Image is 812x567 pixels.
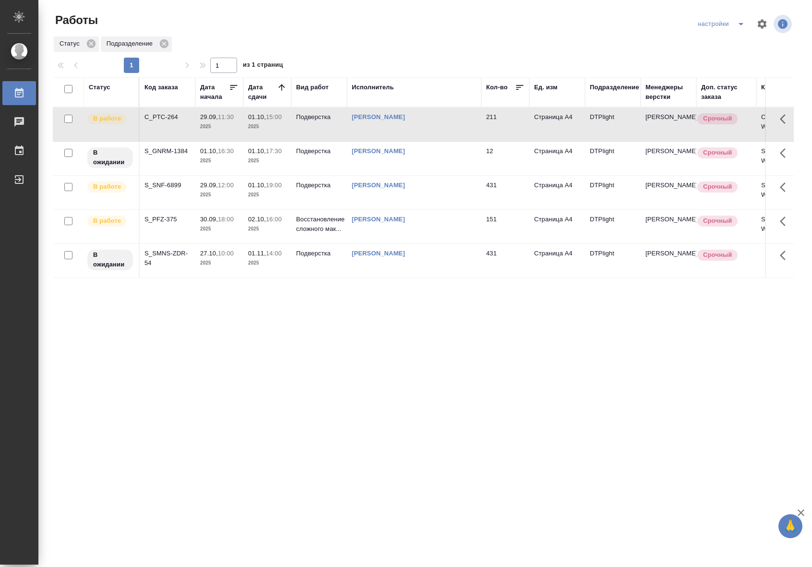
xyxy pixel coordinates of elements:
[296,249,342,258] p: Подверстка
[486,83,508,92] div: Кол-во
[296,146,342,156] p: Подверстка
[782,516,799,536] span: 🙏
[756,210,812,243] td: S_PFZ-375-WK-008
[248,147,266,155] p: 01.10,
[774,142,797,165] button: Здесь прячутся важные кнопки
[774,244,797,267] button: Здесь прячутся важные кнопки
[218,113,234,121] p: 11:30
[248,181,266,189] p: 01.10,
[756,108,812,141] td: C_PTC-264-WK-041
[774,15,794,33] span: Посмотреть информацию
[266,147,282,155] p: 17:30
[352,113,405,121] a: [PERSON_NAME]
[144,83,178,92] div: Код заказа
[703,182,732,192] p: Срочный
[248,216,266,223] p: 02.10,
[200,224,239,234] p: 2025
[93,250,127,269] p: В ожидании
[585,142,641,175] td: DTPlight
[645,83,692,102] div: Менеджеры верстки
[200,122,239,132] p: 2025
[144,181,191,190] div: S_SNF-6899
[585,108,641,141] td: DTPlight
[529,108,585,141] td: Страница А4
[93,182,121,192] p: В работе
[144,215,191,224] div: S_PFZ-375
[529,176,585,209] td: Страница А4
[774,176,797,199] button: Здесь прячутся важные кнопки
[751,12,774,36] span: Настроить таблицу
[101,36,172,52] div: Подразделение
[645,112,692,122] p: [PERSON_NAME]
[645,215,692,224] p: [PERSON_NAME]
[529,142,585,175] td: Страница А4
[200,147,218,155] p: 01.10,
[534,83,558,92] div: Ед. изм
[703,216,732,226] p: Срочный
[200,83,229,102] div: Дата начала
[529,244,585,277] td: Страница А4
[86,146,134,169] div: Исполнитель назначен, приступать к работе пока рано
[352,181,405,189] a: [PERSON_NAME]
[248,190,287,200] p: 2025
[695,16,751,32] div: split button
[701,83,752,102] div: Доп. статус заказа
[585,244,641,277] td: DTPlight
[585,176,641,209] td: DTPlight
[774,210,797,233] button: Здесь прячутся важные кнопки
[481,142,529,175] td: 12
[218,181,234,189] p: 12:00
[107,39,156,48] p: Подразделение
[248,113,266,121] p: 01.10,
[86,181,134,193] div: Исполнитель выполняет работу
[200,156,239,166] p: 2025
[53,12,98,28] span: Работы
[200,258,239,268] p: 2025
[703,250,732,260] p: Срочный
[93,216,121,226] p: В работе
[248,122,287,132] p: 2025
[774,108,797,131] button: Здесь прячутся важные кнопки
[481,244,529,277] td: 431
[703,148,732,157] p: Срочный
[296,181,342,190] p: Подверстка
[266,216,282,223] p: 16:00
[296,112,342,122] p: Подверстка
[778,514,802,538] button: 🙏
[60,39,83,48] p: Статус
[144,112,191,122] div: C_PTC-264
[703,114,732,123] p: Срочный
[266,113,282,121] p: 15:00
[93,148,127,167] p: В ожидании
[248,258,287,268] p: 2025
[352,83,394,92] div: Исполнитель
[590,83,639,92] div: Подразделение
[89,83,110,92] div: Статус
[266,181,282,189] p: 19:00
[585,210,641,243] td: DTPlight
[756,142,812,175] td: S_GNRM-1384-WK-007
[86,215,134,228] div: Исполнитель выполняет работу
[200,216,218,223] p: 30.09,
[352,250,405,257] a: [PERSON_NAME]
[756,176,812,209] td: S_SNF-6899-WK-015
[645,146,692,156] p: [PERSON_NAME]
[200,190,239,200] p: 2025
[481,108,529,141] td: 211
[248,83,277,102] div: Дата сдачи
[93,114,121,123] p: В работе
[200,181,218,189] p: 29.09,
[248,156,287,166] p: 2025
[352,216,405,223] a: [PERSON_NAME]
[529,210,585,243] td: Страница А4
[144,146,191,156] div: S_GNRM-1384
[266,250,282,257] p: 14:00
[645,181,692,190] p: [PERSON_NAME]
[761,83,798,92] div: Код работы
[54,36,99,52] div: Статус
[352,147,405,155] a: [PERSON_NAME]
[481,210,529,243] td: 151
[86,112,134,125] div: Исполнитель выполняет работу
[248,250,266,257] p: 01.11,
[200,250,218,257] p: 27.10,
